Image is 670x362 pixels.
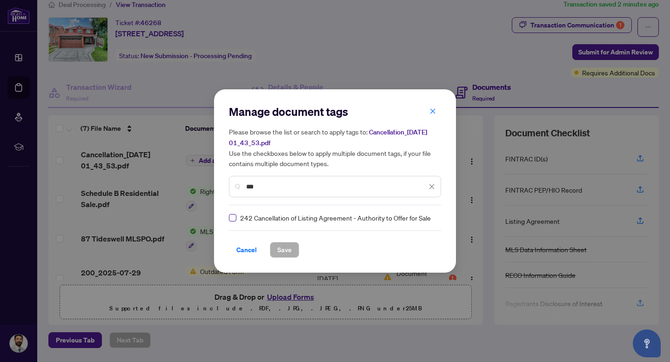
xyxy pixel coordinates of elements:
button: Cancel [229,242,264,258]
button: Save [270,242,299,258]
span: Cancel [236,242,257,257]
span: close [429,108,436,114]
button: Open asap [633,329,661,357]
span: close [429,183,435,190]
h5: Please browse the list or search to apply tags to: Use the checkboxes below to apply multiple doc... [229,127,441,168]
span: 242 Cancellation of Listing Agreement - Authority to Offer for Sale [240,213,431,223]
h2: Manage document tags [229,104,441,119]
